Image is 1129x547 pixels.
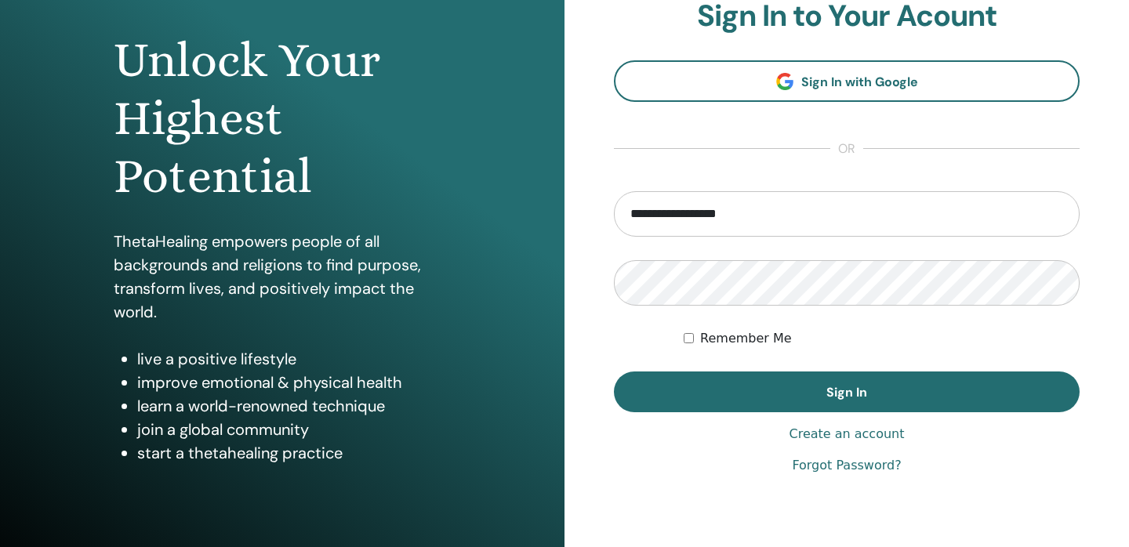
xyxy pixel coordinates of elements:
[137,441,451,465] li: start a thetahealing practice
[789,425,904,444] a: Create an account
[801,74,918,90] span: Sign In with Google
[114,230,451,324] p: ThetaHealing empowers people of all backgrounds and religions to find purpose, transform lives, a...
[137,347,451,371] li: live a positive lifestyle
[830,139,863,158] span: or
[792,456,901,475] a: Forgot Password?
[137,371,451,394] li: improve emotional & physical health
[137,394,451,418] li: learn a world-renowned technique
[137,418,451,441] li: join a global community
[614,371,1080,412] button: Sign In
[684,329,1080,348] div: Keep me authenticated indefinitely or until I manually logout
[826,384,867,400] span: Sign In
[700,329,792,348] label: Remember Me
[114,31,451,206] h1: Unlock Your Highest Potential
[614,60,1080,102] a: Sign In with Google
